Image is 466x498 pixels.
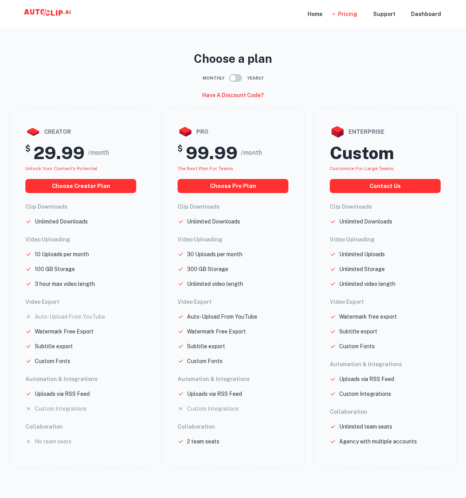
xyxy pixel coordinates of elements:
h6: Automation & Integrations [330,360,441,369]
p: Subtitle export [339,327,377,336]
h2: 29.99 [34,143,85,163]
p: Uploads via RSS Feed [187,390,242,398]
span: Unlock your Content's potential [25,166,98,171]
p: Agency with multiple accounts [339,437,417,446]
h6: Have a discount code? [202,91,264,99]
p: 30 Uploads per month [187,250,242,259]
h5: $ [25,143,30,163]
p: Unlimited team seats [339,422,392,431]
p: 100 GB Storage [35,265,75,273]
p: Subtitle export [35,342,73,351]
h6: Clip Downloads [178,202,288,211]
button: choose creator plan [25,179,136,193]
p: 300 GB Storage [187,265,228,273]
p: Custom Integrations [339,390,391,398]
p: Unlimited Downloads [339,217,392,226]
p: Auto-Upload From YouTube [187,312,257,321]
h6: Collaboration [178,422,288,431]
p: 3 hour max video length [35,280,95,288]
h6: Collaboration [330,408,441,416]
h6: Video Export [330,298,441,306]
h6: Video Export [25,298,136,306]
p: Watermark Free Export [187,327,246,336]
h6: Clip Downloads [25,202,136,211]
p: Watermark free export [339,312,397,321]
p: Unlimited Downloads [35,217,88,226]
h6: Clip Downloads [330,202,441,211]
h2: 99.99 [186,143,238,163]
h2: Custom [330,143,394,163]
h6: Video Uploading [330,235,441,244]
p: Custom Integrations [187,404,239,413]
p: Uploads via RSS Feed [339,375,394,383]
button: Contact us [330,179,441,193]
p: Unlimited Storage [339,265,385,273]
span: The best plan for teams [178,166,233,171]
h6: Automation & Integrations [25,375,136,383]
div: creator [25,124,136,140]
p: Auto-Upload From YouTube [35,312,105,321]
p: Custom Fonts [339,342,375,351]
div: pro [178,124,288,140]
span: /month [241,148,262,158]
p: Choose a plan [9,50,457,67]
span: Monthly [203,75,224,82]
h6: Collaboration [25,422,136,431]
h6: Video Uploading [178,235,288,244]
p: Custom Fonts [35,357,70,365]
h6: Video Uploading [25,235,136,244]
h6: Video Export [178,298,288,306]
p: 2 team seats [187,437,219,446]
h5: $ [178,143,183,163]
p: Unlimited Uploads [339,250,385,259]
button: Have a discount code? [199,89,267,102]
p: Custom Integrations [35,404,87,413]
p: Unlimited video length [187,280,243,288]
span: Yearly [247,75,263,82]
h6: Automation & Integrations [178,375,288,383]
p: Subtitle export [187,342,225,351]
button: choose pro plan [178,179,288,193]
p: Watermark Free Export [35,327,94,336]
span: /month [88,148,109,158]
span: Customize for large teams [330,166,394,171]
p: Unlimited Downloads [187,217,240,226]
p: Uploads via RSS Feed [35,390,90,398]
p: Custom Fonts [187,357,222,365]
p: Unlimited video length [339,280,395,288]
p: 10 Uploads per month [35,250,89,259]
div: enterprise [330,124,441,140]
p: No team seats [35,437,71,446]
